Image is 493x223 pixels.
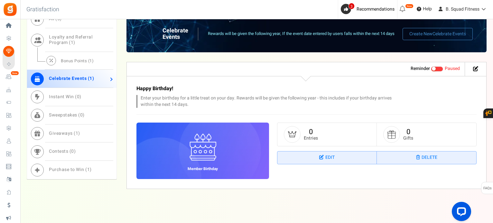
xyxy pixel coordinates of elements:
small: Entries [304,136,318,141]
span: Paused [445,65,460,72]
em: New [11,71,19,75]
span: Loyalty and Referral Program ( ) [49,34,92,46]
span: B. Squad Fitness [446,6,479,13]
h6: Member Birthday [183,167,223,171]
span: Purchase to Win ( ) [49,166,92,173]
span: Celebrate Events ( ) [49,75,94,82]
span: Recommendations [357,6,395,13]
h2: Celebrate Events [163,28,198,40]
h3: Happy Birthday! [136,86,409,92]
span: Instant Win ( ) [49,93,81,100]
small: Gifts [403,136,413,141]
strong: Reminder [411,65,430,72]
a: New [3,72,17,82]
span: 3 [349,3,355,9]
span: 0 [77,93,80,100]
span: Help [421,6,432,12]
a: Create NewCelebrate Events [403,28,473,40]
span: Bonus Points ( ) [61,57,94,64]
h3: Gratisfaction [19,3,66,16]
a: Delete [377,151,476,164]
img: Gratisfaction [3,2,17,17]
a: Help [414,4,434,14]
span: Sweepstakes ( ) [49,111,85,118]
em: New [405,4,414,8]
a: 0 [406,127,410,137]
span: 1 [87,166,90,173]
p: Rewards will be given the following year, If the event date entered by users falls within the nex... [208,31,395,37]
span: 1 [89,75,92,82]
span: FAQs [483,182,492,194]
p: Enter your birthday for a little treat on your day. Rewards will be given the following year - th... [136,95,409,108]
a: Edit [277,151,377,164]
span: Giveaways ( ) [49,130,80,136]
a: 3 Recommendations [341,4,397,14]
a: 0 [309,127,313,137]
span: 0 [71,148,74,155]
span: 0 [80,111,83,118]
span: 1 [76,130,79,136]
span: 1 [71,39,74,46]
span: Celebrate Events [433,30,466,37]
span: 1 [89,57,92,64]
span: Contests ( ) [49,148,76,155]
